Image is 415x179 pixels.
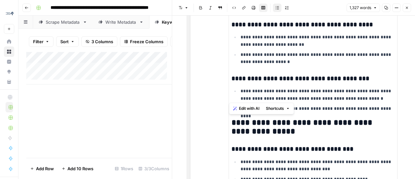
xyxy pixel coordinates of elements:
[56,36,79,47] button: Sort
[130,38,163,45] span: Freeze Columns
[239,106,259,111] span: Edit with AI
[120,36,168,47] button: Freeze Columns
[149,16,225,29] a: Keyword > Content Brief
[266,106,284,111] span: Shortcuts
[4,77,14,87] a: Your Data
[263,104,292,113] button: Shortcuts
[46,19,80,25] div: Scrape Metadata
[60,38,69,45] span: Sort
[91,38,113,45] span: 3 Columns
[136,163,172,174] div: 3/3 Columns
[4,67,14,77] a: Opportunities
[4,46,14,57] a: Browse
[162,19,212,25] div: Keyword > Content Brief
[350,5,371,11] span: 1,327 words
[33,16,93,29] a: Scrape Metadata
[81,36,117,47] button: 3 Columns
[105,19,136,25] div: Write Metadata
[4,7,16,19] img: Compound Growth Logo
[4,57,14,67] a: Insights
[231,104,262,113] button: Edit with AI
[33,38,43,45] span: Filter
[93,16,149,29] a: Write Metadata
[4,36,14,47] a: Home
[29,36,53,47] button: Filter
[347,4,380,12] button: 1,327 words
[4,5,14,21] button: Workspace: Compound Growth
[112,163,136,174] div: 1 Rows
[36,165,54,172] span: Add Row
[67,165,93,172] span: Add 10 Rows
[58,163,97,174] button: Add 10 Rows
[26,163,58,174] button: Add Row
